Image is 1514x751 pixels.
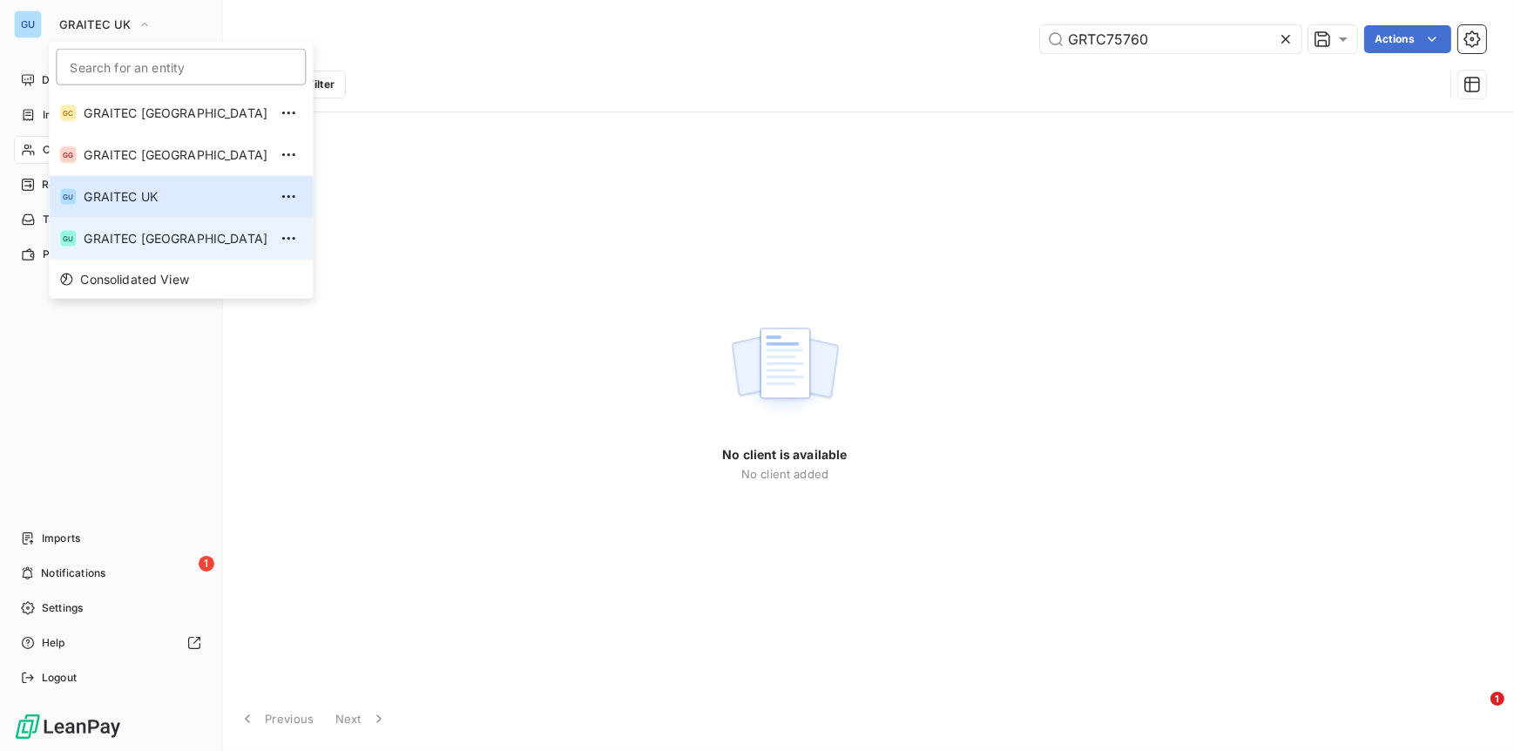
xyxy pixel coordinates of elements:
[199,556,214,572] span: 1
[1490,692,1504,706] span: 1
[59,188,77,206] div: GU
[14,10,42,38] div: GU
[722,446,847,463] span: No client is available
[59,105,77,122] div: GC
[1364,25,1451,53] button: Actions
[84,105,267,122] span: GRAITEC [GEOGRAPHIC_DATA]
[729,318,841,426] img: empty state
[56,49,306,85] input: placeholder
[84,146,267,164] span: GRAITEC [GEOGRAPHIC_DATA]
[228,700,325,737] button: Previous
[42,635,65,651] span: Help
[1040,25,1301,53] input: Search
[43,142,78,158] span: Clients
[43,107,84,123] span: Invoices
[84,188,267,206] span: GRAITEC UK
[325,700,398,737] button: Next
[42,72,97,88] span: Dashboard
[43,212,72,227] span: Tasks
[42,670,77,686] span: Logout
[14,713,122,741] img: Logo LeanPay
[14,629,208,657] a: Help
[42,600,83,616] span: Settings
[59,17,131,31] span: GRAITEC UK
[59,146,77,164] div: GG
[59,230,77,247] div: GU
[43,247,93,262] span: Payments
[80,271,189,288] span: Consolidated View
[741,467,828,481] span: No client added
[42,177,96,193] span: Reminders
[41,565,105,581] span: Notifications
[84,230,267,247] span: GRAITEC [GEOGRAPHIC_DATA]
[42,531,80,546] span: Imports
[1455,692,1497,734] iframe: Intercom live chat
